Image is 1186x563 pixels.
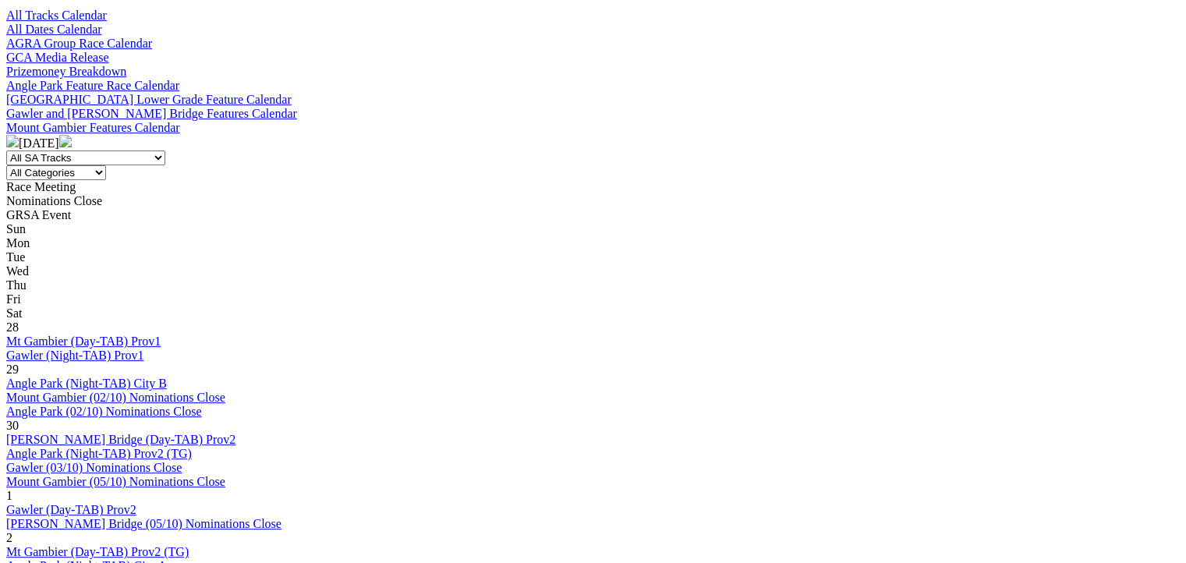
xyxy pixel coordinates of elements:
a: Mt Gambier (Day-TAB) Prov1 [6,335,161,348]
a: All Dates Calendar [6,23,102,36]
a: Angle Park (02/10) Nominations Close [6,405,202,418]
span: 28 [6,320,19,334]
div: [DATE] [6,135,1180,150]
a: [GEOGRAPHIC_DATA] Lower Grade Feature Calendar [6,93,292,106]
img: chevron-right-pager-white.svg [59,135,72,147]
span: 2 [6,531,12,544]
a: All Tracks Calendar [6,9,107,22]
div: Mon [6,236,1180,250]
div: Tue [6,250,1180,264]
a: Gawler and [PERSON_NAME] Bridge Features Calendar [6,107,297,120]
a: AGRA Group Race Calendar [6,37,152,50]
div: Sat [6,306,1180,320]
span: 30 [6,419,19,432]
div: Fri [6,292,1180,306]
div: Race Meeting [6,180,1180,194]
a: Mount Gambier (05/10) Nominations Close [6,475,225,488]
span: 1 [6,489,12,502]
a: [PERSON_NAME] Bridge (05/10) Nominations Close [6,517,281,530]
a: Angle Park Feature Race Calendar [6,79,179,92]
span: 29 [6,363,19,376]
a: Gawler (Night-TAB) Prov1 [6,349,143,362]
a: Prizemoney Breakdown [6,65,126,78]
div: Wed [6,264,1180,278]
a: Mount Gambier Features Calendar [6,121,180,134]
div: Sun [6,222,1180,236]
a: Gawler (Day-TAB) Prov2 [6,503,136,516]
a: [PERSON_NAME] Bridge (Day-TAB) Prov2 [6,433,235,446]
a: GCA Media Release [6,51,109,64]
a: Mt Gambier (Day-TAB) Prov2 (TG) [6,545,189,558]
div: Nominations Close [6,194,1180,208]
a: Mount Gambier (02/10) Nominations Close [6,391,225,404]
a: Angle Park (Night-TAB) City B [6,377,167,390]
div: Thu [6,278,1180,292]
a: Angle Park (Night-TAB) Prov2 (TG) [6,447,192,460]
a: Gawler (03/10) Nominations Close [6,461,182,474]
img: chevron-left-pager-white.svg [6,135,19,147]
div: GRSA Event [6,208,1180,222]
